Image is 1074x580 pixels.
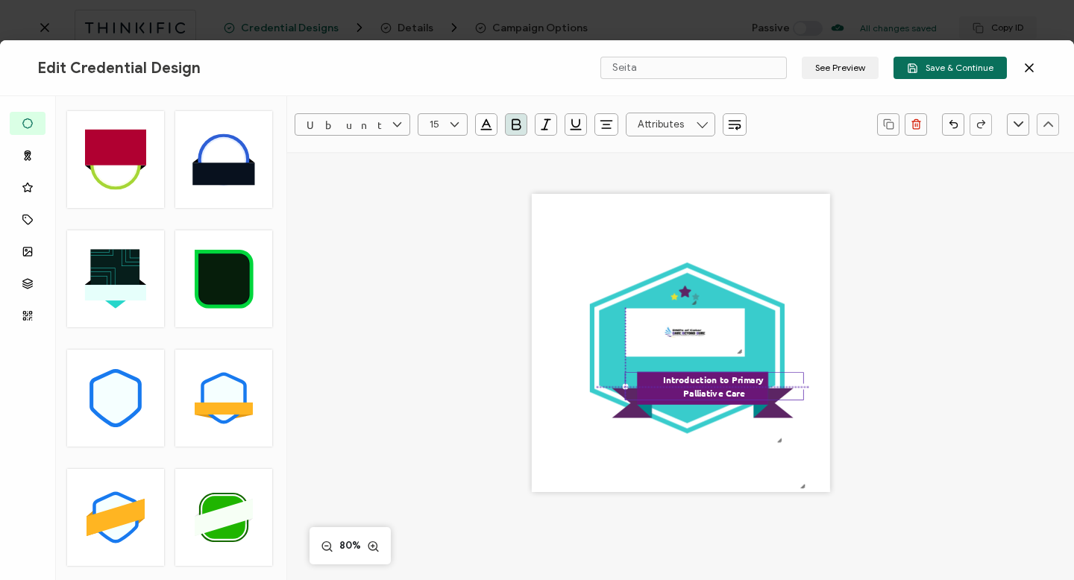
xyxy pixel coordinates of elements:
[894,57,1007,79] button: Save & Continue
[907,63,993,74] span: Save & Continue
[37,59,201,78] span: Edit Credential Design
[626,113,715,136] input: Attributes
[663,373,765,399] pre: Introduction to Primary Palliative Care
[600,57,787,79] input: Name your certificate
[337,538,363,553] span: 80%
[802,57,879,79] button: See Preview
[999,508,1074,580] iframe: Chat Widget
[295,113,410,136] input: Select
[418,113,468,136] input: Select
